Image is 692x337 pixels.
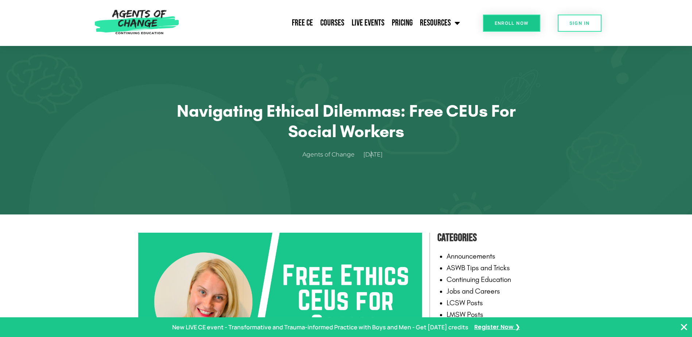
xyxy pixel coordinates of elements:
span: Agents of Change [302,150,355,160]
span: Enroll Now [495,21,529,26]
a: Register Now ❯ [474,322,520,333]
h1: Navigating Ethical Dilemmas: Free CEUs for Social Workers [156,101,536,142]
a: Jobs and Careers [446,287,500,295]
a: LCSW Posts [446,298,483,307]
a: Free CE [288,14,317,32]
a: Enroll Now [483,15,540,32]
h4: Categories [437,229,554,247]
a: Announcements [446,252,495,260]
a: Agents of Change [302,150,362,160]
a: ASWB Tips and Tricks [446,263,510,272]
a: Continuing Education [446,275,511,284]
a: LMSW Posts [446,310,483,319]
span: SIGN IN [569,21,590,26]
a: SIGN IN [558,15,602,32]
a: Live Events [348,14,388,32]
a: [DATE] [363,150,390,160]
a: Courses [317,14,348,32]
button: Close Banner [680,323,688,332]
a: Pricing [388,14,416,32]
p: New LIVE CE event - Transformative and Trauma-informed Practice with Boys and Men - Get [DATE] cr... [172,322,468,333]
a: Resources [416,14,464,32]
time: [DATE] [363,151,383,158]
nav: Menu [183,14,464,32]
